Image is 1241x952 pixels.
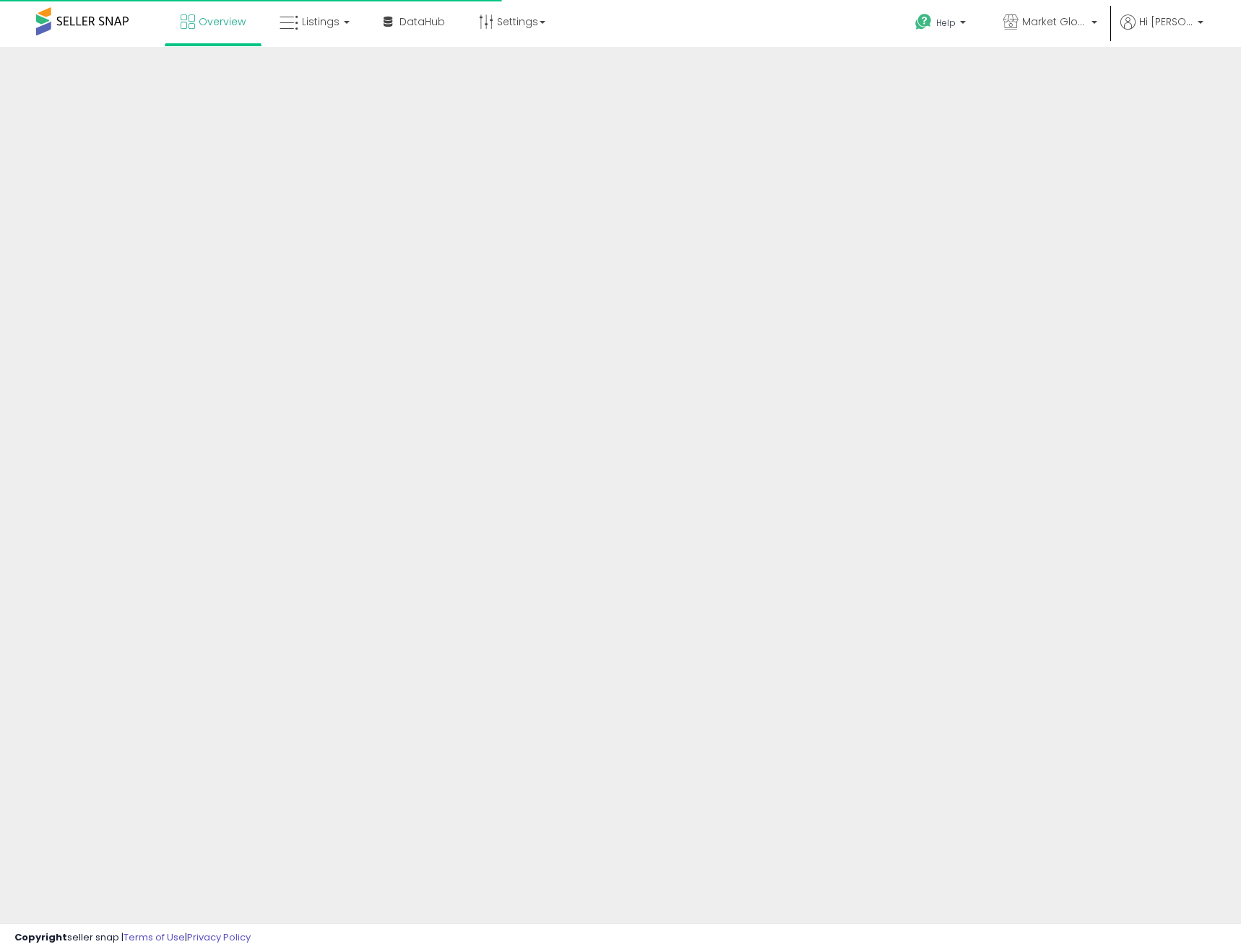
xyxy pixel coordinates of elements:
span: Listings [302,14,340,29]
span: Market Global [1022,14,1087,29]
a: Help [904,2,980,47]
span: DataHub [399,14,445,29]
span: Help [936,17,956,29]
span: Hi [PERSON_NAME] [1139,14,1193,29]
span: Overview [199,14,246,29]
a: Hi [PERSON_NAME] [1120,14,1203,47]
i: Get Help [914,13,933,31]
